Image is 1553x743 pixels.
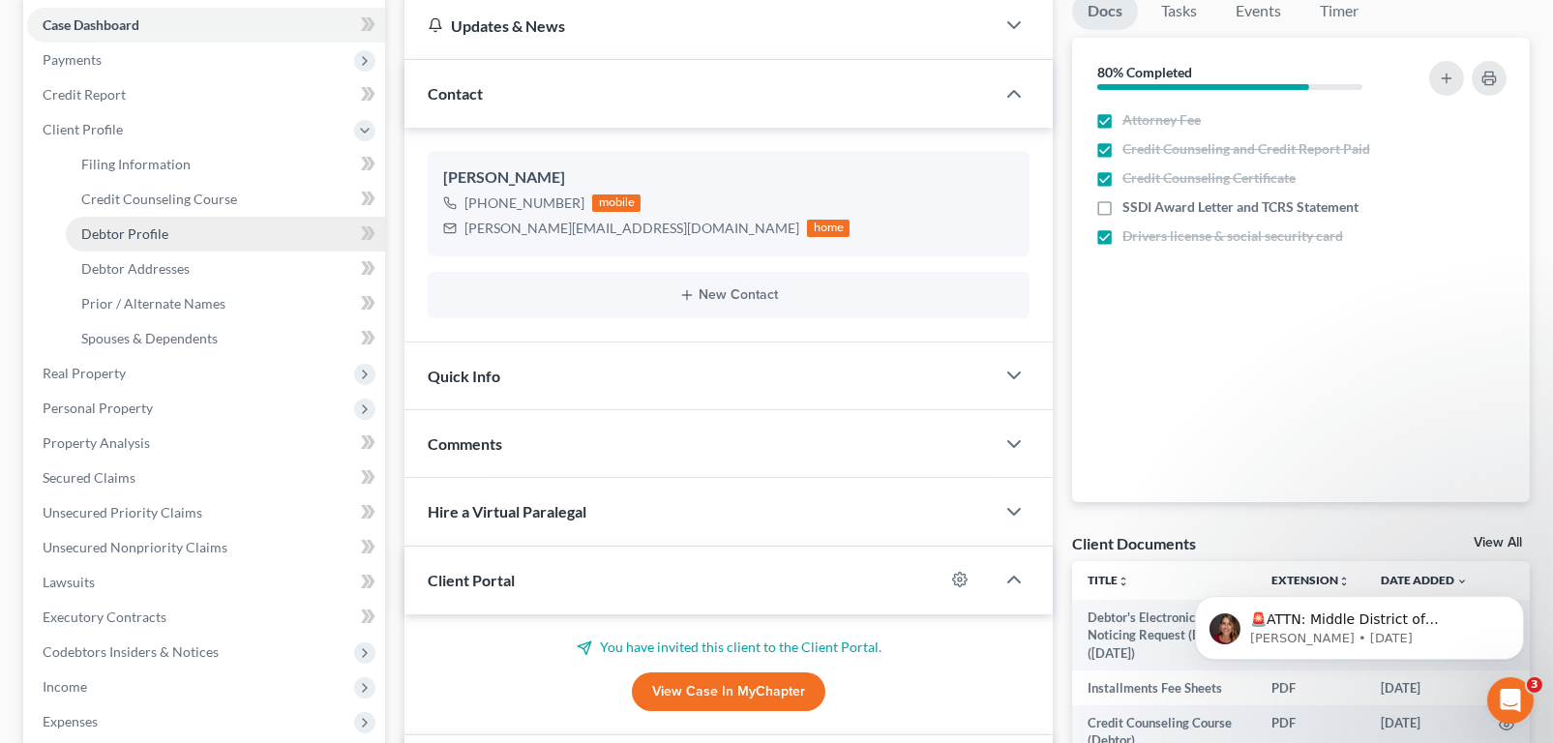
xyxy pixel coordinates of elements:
[1474,536,1522,550] a: View All
[43,643,219,660] span: Codebtors Insiders & Notices
[27,600,385,635] a: Executory Contracts
[43,16,139,33] span: Case Dashboard
[428,571,515,589] span: Client Portal
[81,225,168,242] span: Debtor Profile
[428,367,500,385] span: Quick Info
[1088,573,1129,587] a: Titleunfold_more
[43,713,98,729] span: Expenses
[43,609,166,625] span: Executory Contracts
[43,51,102,68] span: Payments
[27,565,385,600] a: Lawsuits
[428,434,502,453] span: Comments
[428,638,1030,657] p: You have invited this client to the Client Portal.
[1122,110,1201,130] span: Attorney Fee
[632,672,825,711] a: View Case in MyChapter
[43,121,123,137] span: Client Profile
[43,400,153,416] span: Personal Property
[66,217,385,252] a: Debtor Profile
[807,220,850,237] div: home
[428,502,586,520] span: Hire a Virtual Paralegal
[66,321,385,356] a: Spouses & Dependents
[1122,139,1370,159] span: Credit Counseling and Credit Report Paid
[1122,197,1359,217] span: SSDI Award Letter and TCRS Statement
[428,84,483,103] span: Contact
[1072,670,1256,705] td: Installments Fee Sheets
[66,252,385,286] a: Debtor Addresses
[43,434,150,451] span: Property Analysis
[66,182,385,217] a: Credit Counseling Course
[27,530,385,565] a: Unsecured Nonpriority Claims
[43,678,87,695] span: Income
[1122,168,1296,188] span: Credit Counseling Certificate
[81,156,191,172] span: Filing Information
[43,86,126,103] span: Credit Report
[27,461,385,495] a: Secured Claims
[27,8,385,43] a: Case Dashboard
[1072,600,1256,670] td: Debtor's Electronic Noticing Request (DeBN) ([DATE])
[443,287,1014,303] button: New Contact
[1166,555,1553,691] iframe: Intercom notifications message
[43,574,95,590] span: Lawsuits
[464,193,584,213] div: [PHONE_NUMBER]
[443,166,1014,190] div: [PERSON_NAME]
[1527,677,1542,693] span: 3
[81,191,237,207] span: Credit Counseling Course
[27,426,385,461] a: Property Analysis
[1122,226,1343,246] span: Drivers license & social security card
[428,15,971,36] div: Updates & News
[1487,677,1534,724] iframe: Intercom live chat
[43,365,126,381] span: Real Property
[1118,576,1129,587] i: unfold_more
[81,330,218,346] span: Spouses & Dependents
[1072,533,1196,553] div: Client Documents
[81,295,225,312] span: Prior / Alternate Names
[66,286,385,321] a: Prior / Alternate Names
[43,539,227,555] span: Unsecured Nonpriority Claims
[43,504,202,520] span: Unsecured Priority Claims
[27,495,385,530] a: Unsecured Priority Claims
[66,147,385,182] a: Filing Information
[27,77,385,112] a: Credit Report
[1097,64,1192,80] strong: 80% Completed
[592,194,641,212] div: mobile
[81,260,190,277] span: Debtor Addresses
[464,219,799,238] div: [PERSON_NAME][EMAIL_ADDRESS][DOMAIN_NAME]
[43,469,135,486] span: Secured Claims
